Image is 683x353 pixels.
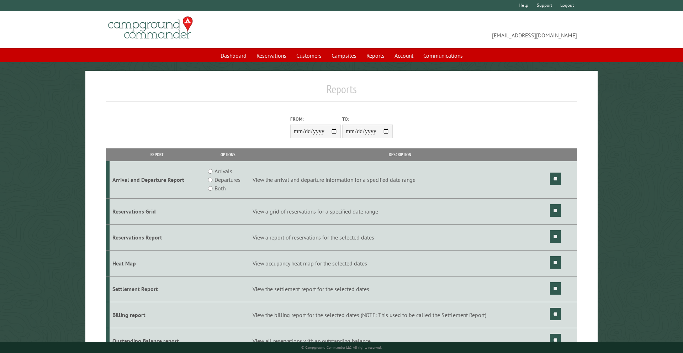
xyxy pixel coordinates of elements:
[110,199,205,225] td: Reservations Grid
[251,276,549,302] td: View the settlement report for the selected dates
[390,49,418,62] a: Account
[215,167,232,175] label: Arrivals
[327,49,361,62] a: Campsites
[205,148,251,161] th: Options
[362,49,389,62] a: Reports
[251,250,549,276] td: View occupancy heat map for the selected dates
[341,20,577,39] span: [EMAIL_ADDRESS][DOMAIN_NAME]
[110,302,205,328] td: Billing report
[216,49,251,62] a: Dashboard
[251,302,549,328] td: View the billing report for the selected dates (NOTE: This used to be called the Settlement Report)
[251,148,549,161] th: Description
[110,161,205,199] td: Arrival and Departure Report
[110,148,205,161] th: Report
[251,224,549,250] td: View a report of reservations for the selected dates
[215,175,240,184] label: Departures
[419,49,467,62] a: Communications
[106,14,195,42] img: Campground Commander
[301,345,382,350] small: © Campground Commander LLC. All rights reserved.
[110,224,205,250] td: Reservations Report
[290,116,341,122] label: From:
[106,82,577,102] h1: Reports
[292,49,326,62] a: Customers
[252,49,291,62] a: Reservations
[251,161,549,199] td: View the arrival and departure information for a specified date range
[110,276,205,302] td: Settlement Report
[215,184,226,193] label: Both
[110,250,205,276] td: Heat Map
[342,116,393,122] label: To:
[251,199,549,225] td: View a grid of reservations for a specified date range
